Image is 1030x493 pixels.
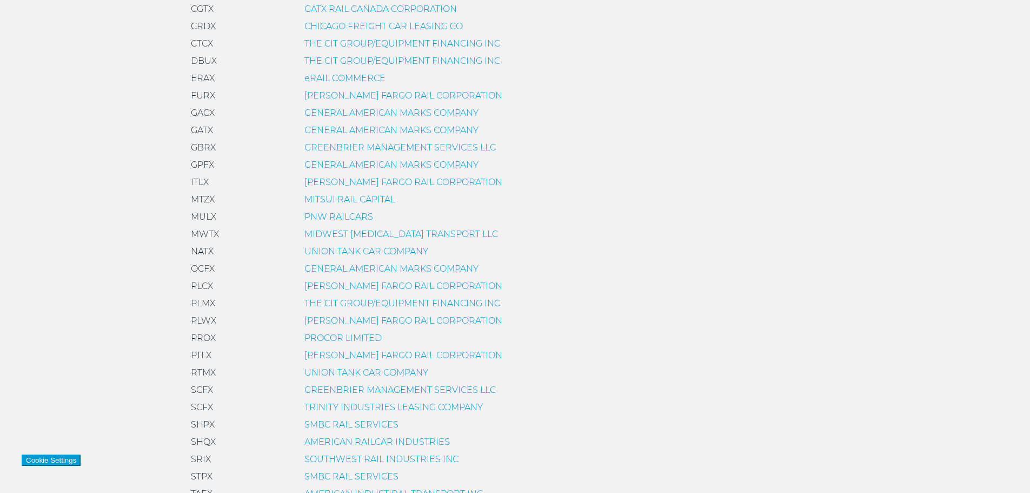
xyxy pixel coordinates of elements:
a: MITSUI RAIL CAPITAL [304,194,395,205]
a: GENERAL AMERICAN MARKS COMPANY [304,264,479,274]
span: PROX [191,333,216,343]
a: THE CIT GROUP/EQUIPMENT FINANCING INC [304,298,500,308]
a: PNW RAILCARS [304,212,373,222]
a: [PERSON_NAME] FARGO RAIL CORPORATION [304,281,502,291]
a: THE CIT GROUP/EQUIPMENT FINANCING INC [304,38,500,49]
button: Cookie Settings [22,455,81,466]
span: PLMX [191,298,215,308]
a: THE CIT GROUP/EQUIPMENT FINANCING INC [304,56,500,66]
a: [PERSON_NAME] FARGO RAIL CORPORATION [304,90,502,101]
a: UNION TANK CAR COMPANY [304,367,428,378]
span: PLWX [191,315,216,326]
a: MIDWEST [MEDICAL_DATA] TRANSPORT LLC [304,229,498,239]
span: MTZX [191,194,215,205]
span: OCFX [191,264,215,274]
span: CTCX [191,38,213,49]
a: GATX RAIL CANADA CORPORATION [304,4,457,14]
span: RTMX [191,367,216,378]
span: PLCX [191,281,213,291]
a: PROCOR LIMITED [304,333,382,343]
a: SOUTHWEST RAIL INDUSTRIES INC [304,454,458,464]
span: SCFX [191,402,213,412]
a: [PERSON_NAME] FARGO RAIL CORPORATION [304,177,502,187]
a: GENERAL AMERICAN MARKS COMPANY [304,108,479,118]
span: STPX [191,471,212,482]
span: MULX [191,212,216,222]
a: CHICAGO FREIGHT CAR LEASING CO [304,21,463,31]
a: SMBC RAIL SERVICES [304,419,398,430]
span: GBRX [191,142,216,153]
span: GATX [191,125,213,135]
a: UNION TANK CAR COMPANY [304,246,428,257]
span: SCFX [191,385,213,395]
a: AMERICAN RAILCAR INDUSTRIES [304,437,450,447]
a: [PERSON_NAME] FARGO RAIL CORPORATION [304,315,502,326]
span: ERAX [191,73,215,83]
span: NATX [191,246,214,257]
span: FURX [191,90,215,101]
a: TRINITY INDUSTRIES LEASING COMPANY [304,402,483,412]
a: GREENBRIER MANAGEMENT SERVICES LLC [304,142,496,153]
span: SRIX [191,454,211,464]
a: eRAIL COMMERCE [304,73,386,83]
span: PTLX [191,350,211,360]
a: GREENBRIER MANAGEMENT SERVICES LLC [304,385,496,395]
span: DBUX [191,56,217,66]
span: SHQX [191,437,216,447]
a: GENERAL AMERICAN MARKS COMPANY [304,160,479,170]
a: [PERSON_NAME] FARGO RAIL CORPORATION [304,350,502,360]
span: SHPX [191,419,215,430]
span: GPFX [191,160,214,170]
span: CGTX [191,4,214,14]
span: MWTX [191,229,219,239]
span: CRDX [191,21,216,31]
a: GENERAL AMERICAN MARKS COMPANY [304,125,479,135]
span: GACX [191,108,215,118]
a: SMBC RAIL SERVICES [304,471,398,482]
span: ITLX [191,177,209,187]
